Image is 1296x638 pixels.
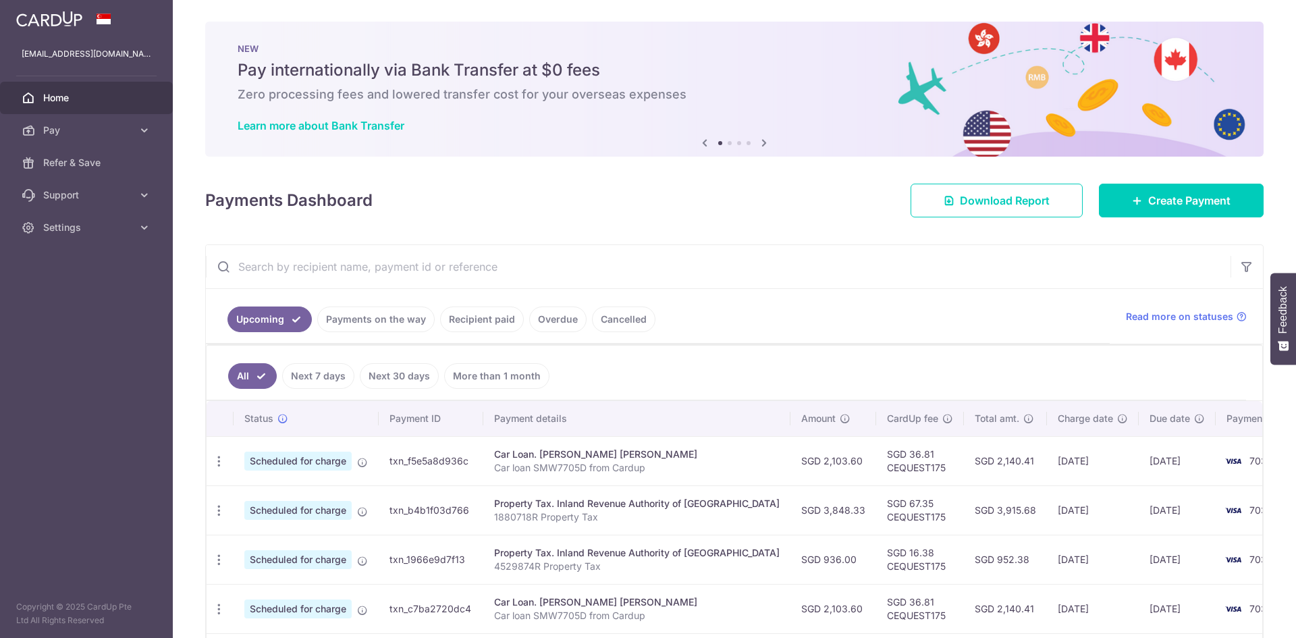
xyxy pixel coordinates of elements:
span: Status [244,412,273,425]
td: [DATE] [1047,535,1139,584]
td: SGD 936.00 [790,535,876,584]
span: Scheduled for charge [244,452,352,471]
td: [DATE] [1139,436,1216,485]
td: txn_1966e9d7f13 [379,535,483,584]
img: CardUp [16,11,82,27]
span: Scheduled for charge [244,501,352,520]
td: [DATE] [1047,436,1139,485]
a: Upcoming [227,307,312,332]
a: Next 30 days [360,363,439,389]
td: SGD 36.81 CEQUEST175 [876,436,964,485]
td: txn_f5e5a8d936c [379,436,483,485]
a: Overdue [529,307,587,332]
a: Recipient paid [440,307,524,332]
div: Property Tax. Inland Revenue Authority of [GEOGRAPHIC_DATA] [494,497,780,510]
p: Car loan SMW7705D from Cardup [494,461,780,475]
td: SGD 67.35 CEQUEST175 [876,485,964,535]
td: SGD 2,103.60 [790,436,876,485]
img: Bank transfer banner [205,22,1264,157]
p: 4529874R Property Tax [494,560,780,573]
a: More than 1 month [444,363,549,389]
td: SGD 2,140.41 [964,436,1047,485]
span: Scheduled for charge [244,550,352,569]
h5: Pay internationally via Bank Transfer at $0 fees [238,59,1231,81]
td: txn_b4b1f03d766 [379,485,483,535]
img: Bank Card [1220,552,1247,568]
td: SGD 952.38 [964,535,1047,584]
span: Refer & Save [43,156,132,169]
a: Next 7 days [282,363,354,389]
span: Due date [1150,412,1190,425]
span: Total amt. [975,412,1019,425]
span: Read more on statuses [1126,310,1233,323]
span: CardUp fee [887,412,938,425]
span: Support [43,188,132,202]
td: [DATE] [1139,485,1216,535]
span: Charge date [1058,412,1113,425]
div: Car Loan. [PERSON_NAME] [PERSON_NAME] [494,448,780,461]
h6: Zero processing fees and lowered transfer cost for your overseas expenses [238,86,1231,103]
span: Home [43,91,132,105]
td: SGD 36.81 CEQUEST175 [876,584,964,633]
td: [DATE] [1139,535,1216,584]
a: Create Payment [1099,184,1264,217]
img: Bank Card [1220,453,1247,469]
span: Feedback [1277,286,1289,334]
span: Create Payment [1148,192,1231,209]
th: Payment details [483,401,790,436]
td: SGD 2,140.41 [964,584,1047,633]
td: [DATE] [1047,485,1139,535]
h4: Payments Dashboard [205,188,373,213]
td: SGD 3,915.68 [964,485,1047,535]
th: Payment ID [379,401,483,436]
span: 7030 [1249,554,1273,565]
p: 1880718R Property Tax [494,510,780,524]
a: Payments on the way [317,307,435,332]
span: Amount [801,412,836,425]
span: Scheduled for charge [244,600,352,618]
input: Search by recipient name, payment id or reference [206,245,1231,288]
img: Bank Card [1220,502,1247,519]
a: All [228,363,277,389]
span: Download Report [960,192,1050,209]
a: Learn more about Bank Transfer [238,119,404,132]
p: NEW [238,43,1231,54]
td: SGD 16.38 CEQUEST175 [876,535,964,584]
td: SGD 3,848.33 [790,485,876,535]
div: Car Loan. [PERSON_NAME] [PERSON_NAME] [494,595,780,609]
td: txn_c7ba2720dc4 [379,584,483,633]
td: [DATE] [1139,584,1216,633]
span: Settings [43,221,132,234]
a: Cancelled [592,307,655,332]
iframe: Opens a widget where you can find more information [1210,597,1282,631]
span: 7030 [1249,455,1273,467]
p: [EMAIL_ADDRESS][DOMAIN_NAME] [22,47,151,61]
p: Car loan SMW7705D from Cardup [494,609,780,622]
td: SGD 2,103.60 [790,584,876,633]
button: Feedback - Show survey [1270,273,1296,365]
a: Download Report [911,184,1083,217]
div: Property Tax. Inland Revenue Authority of [GEOGRAPHIC_DATA] [494,546,780,560]
span: 7030 [1249,504,1273,516]
td: [DATE] [1047,584,1139,633]
span: Pay [43,124,132,137]
a: Read more on statuses [1126,310,1247,323]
